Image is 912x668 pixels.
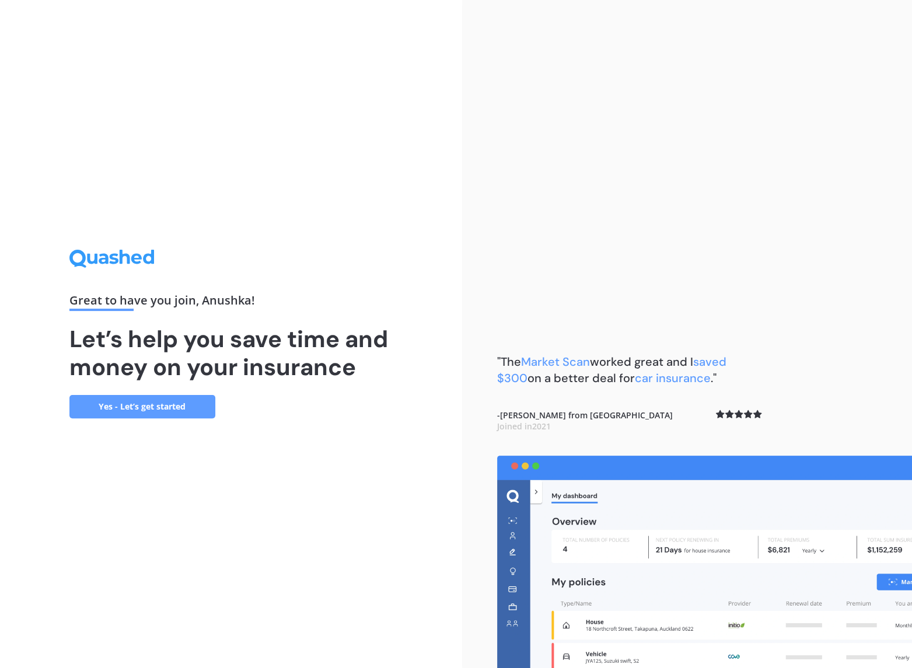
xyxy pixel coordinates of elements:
[69,295,393,311] div: Great to have you join , Anushka !
[497,354,726,386] span: saved $300
[497,421,551,432] span: Joined in 2021
[69,395,215,418] a: Yes - Let’s get started
[521,354,590,369] span: Market Scan
[497,354,726,386] b: "The worked great and I on a better deal for ."
[635,370,711,386] span: car insurance
[69,325,393,381] h1: Let’s help you save time and money on your insurance
[497,410,673,432] b: - [PERSON_NAME] from [GEOGRAPHIC_DATA]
